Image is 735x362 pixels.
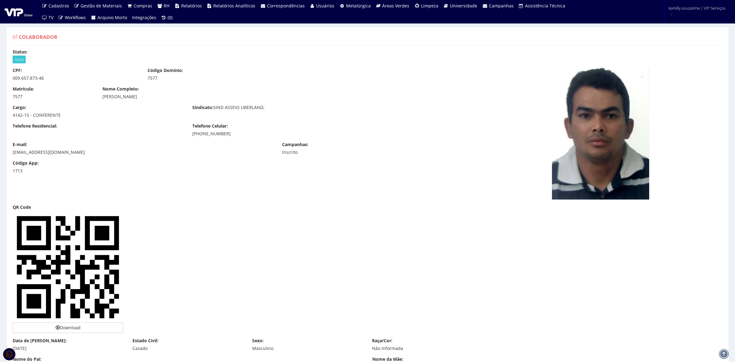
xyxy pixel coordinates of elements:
[13,56,26,63] span: Ativo
[81,3,122,9] span: Gestão de Materiais
[13,49,27,55] label: Status:
[102,94,453,100] div: [PERSON_NAME]
[148,67,183,74] label: Código Domínio:
[316,3,334,9] span: Usuários
[134,3,152,9] span: Compras
[372,345,482,351] div: Não Informada
[282,141,308,148] label: Campanhas:
[252,338,264,344] label: Sexo:
[382,3,409,9] span: Áreas Verdes
[13,94,93,100] div: 7577
[98,15,127,20] span: Arquivo Morto
[552,67,650,200] img: c85f5cd952ec40ff869fd24e306615d5.jpeg
[132,15,156,20] span: Integrações
[19,34,57,40] span: Colaborador
[164,3,169,9] span: RH
[372,338,392,344] label: Raça/Cor:
[181,3,202,9] span: Relatórios
[450,3,477,9] span: Universidade
[102,86,139,92] label: Nome Completo:
[13,141,27,148] label: E-mail:
[168,15,173,20] span: (0)
[39,12,56,23] a: TV
[65,15,86,20] span: Workflows
[13,75,138,81] div: 009.657.873-46
[13,149,273,155] div: [EMAIL_ADDRESS][DOMAIN_NAME]
[525,3,565,9] span: Assistência Técnica
[192,123,228,129] label: Telefone Celular:
[13,86,34,92] label: Matrícula:
[5,7,32,16] img: logo
[13,338,67,344] label: Data de [PERSON_NAME]:
[132,338,158,344] label: Estado Civil:
[192,131,363,137] div: [PHONE_NUMBER]
[13,212,123,322] img: Hx5zcwcIEneAIHEHCBJ3gCBxBwgSd4AgcQcIEneAIHEHCBJ3gCBxBwgSd4AgcQcIEneAIHEHCBJ3gCBxBwgSd4AgcQcIEneAI...
[88,12,130,23] a: Arquivo Morto
[132,345,243,351] div: Casado
[267,3,305,9] span: Correspondências
[48,15,53,20] span: TV
[130,12,159,23] a: Integrações
[346,3,371,9] span: Metalúrgica
[13,322,123,333] a: Download
[192,104,213,111] label: Sindicato:
[148,75,273,81] div: 7577
[159,12,175,23] a: (0)
[13,112,183,118] div: 4142-15 - CONFERENTE
[56,12,89,23] a: Workflows
[13,160,39,166] label: Código App:
[282,149,408,155] div: Inscrito
[252,345,363,351] div: Masculino
[13,345,123,351] div: [DATE]
[13,67,22,74] label: CPF:
[669,5,725,11] span: kamilly.souzalima | VIP Serviços
[13,123,57,129] label: Telefone Residencial:
[188,104,367,112] div: SIND ASSEIO UBERLAND;
[13,168,93,174] div: 1713
[421,3,438,9] span: Limpeza
[13,104,26,111] label: Cargo:
[48,3,69,9] span: Cadastros
[489,3,514,9] span: Campanhas
[13,204,31,210] label: QR Code
[213,3,255,9] span: Relatórios Analíticos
